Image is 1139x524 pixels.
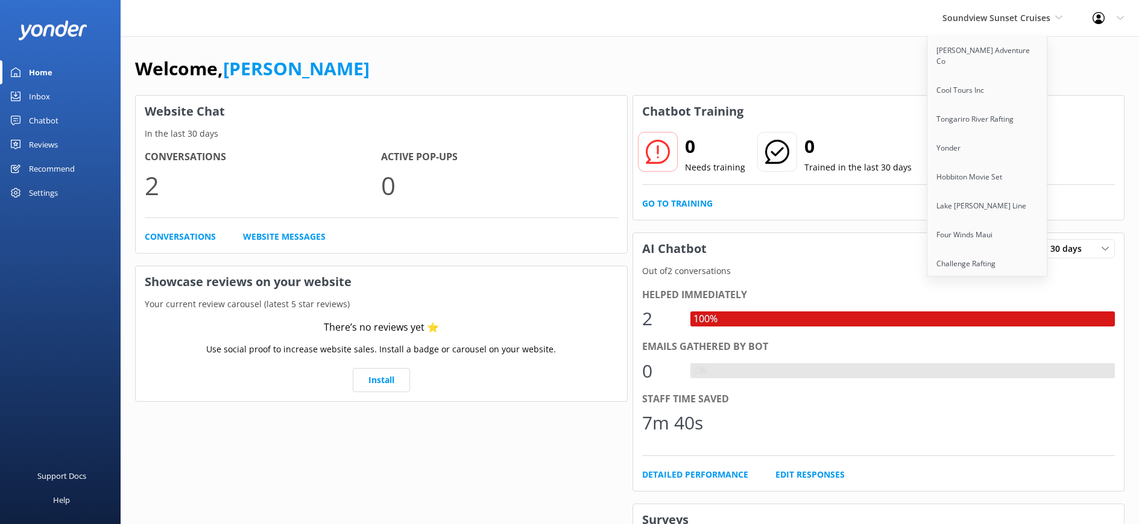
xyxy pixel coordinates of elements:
h3: Chatbot Training [633,96,752,127]
h2: 0 [804,132,912,161]
p: Out of 2 conversations [633,264,1125,278]
a: Four Winds Maui [927,220,1048,249]
div: Reviews [29,133,58,157]
span: Last 30 days [1030,242,1089,255]
div: 0 [642,357,678,385]
div: Help [53,488,70,512]
img: yonder-white-logo.png [18,20,87,40]
a: Website Messages [243,230,326,243]
div: Support Docs [37,464,86,488]
div: Home [29,60,52,84]
div: Settings [29,181,58,205]
span: Soundview Sunset Cruises [942,12,1050,23]
div: Chatbot [29,108,58,133]
p: Needs training [685,161,745,174]
div: Staff time saved [642,391,1115,407]
p: Your current review carousel (latest 5 star reviews) [136,298,627,311]
div: 7m 40s [642,408,703,437]
p: Use social proof to increase website sales. Install a badge or carousel on your website. [206,343,556,356]
p: In the last 30 days [136,127,627,140]
a: Cool Tours Inc [927,76,1048,105]
h1: Welcome, [135,54,370,83]
a: [PERSON_NAME] Adventure Co [927,36,1048,76]
h3: Website Chat [136,96,627,127]
a: Edit Responses [775,468,845,481]
a: Conversations [145,230,216,243]
a: Install [353,368,410,392]
h4: Active Pop-ups [381,149,617,165]
a: Lake [PERSON_NAME] Line [927,192,1048,220]
a: Tongariro River Rafting [927,105,1048,134]
div: Emails gathered by bot [642,339,1115,355]
a: Yonder [927,134,1048,163]
h3: AI Chatbot [633,233,716,264]
h2: 0 [685,132,745,161]
div: 0% [690,363,710,379]
div: There’s no reviews yet ⭐ [324,320,439,335]
a: Challenge Rafting [927,249,1048,278]
a: Detailed Performance [642,468,748,481]
a: Hobbiton Movie Set [927,163,1048,192]
h3: Showcase reviews on your website [136,266,627,298]
h4: Conversations [145,149,381,165]
div: 2 [642,304,678,333]
p: 2 [145,165,381,205]
a: [PERSON_NAME] [223,56,370,81]
div: 100% [690,311,721,327]
div: Helped immediately [642,287,1115,303]
p: 0 [381,165,617,205]
p: Trained in the last 30 days [804,161,912,174]
div: Inbox [29,84,50,108]
a: Go to Training [642,197,713,210]
div: Recommend [29,157,75,181]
